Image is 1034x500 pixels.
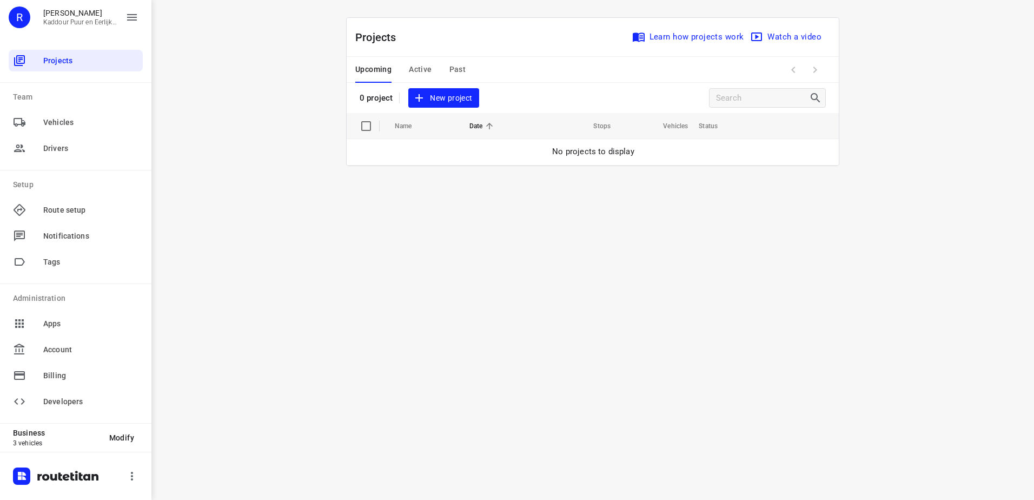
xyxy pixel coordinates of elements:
span: Projects [43,55,138,67]
span: Status [699,120,732,133]
p: 3 vehicles [13,439,101,447]
p: Projects [355,29,405,45]
div: Search [809,91,825,104]
span: Upcoming [355,63,392,76]
div: Projects [9,50,143,71]
span: Active [409,63,432,76]
div: Vehicles [9,111,143,133]
span: Next Page [804,59,826,81]
div: Notifications [9,225,143,247]
div: Tags [9,251,143,273]
span: Date [469,120,497,133]
span: Tags [43,256,138,268]
span: Billing [43,370,138,381]
span: Developers [43,396,138,407]
span: Route setup [43,205,138,216]
button: Modify [101,428,143,448]
span: Notifications [43,231,138,242]
span: Vehicles [649,120,688,133]
div: Route setup [9,199,143,221]
div: Drivers [9,137,143,159]
button: New project [408,88,479,108]
p: 0 project [360,93,393,103]
span: Vehicles [43,117,138,128]
span: Modify [109,433,134,442]
span: Account [43,344,138,356]
span: Apps [43,318,138,330]
p: Administration [13,293,143,304]
p: Team [13,91,143,103]
div: Account [9,339,143,360]
input: Search projects [716,90,809,107]
div: Apps [9,313,143,334]
span: Previous Page [783,59,804,81]
p: Setup [13,179,143,190]
span: Stops [579,120,611,133]
div: Billing [9,365,143,386]
div: R [9,6,30,28]
span: Past [449,63,466,76]
span: New project [415,91,472,105]
p: Rachid Kaddour [43,9,117,17]
p: Kaddour Puur en Eerlijk Vlees B.V. [43,18,117,26]
p: Business [13,429,101,437]
span: Name [395,120,426,133]
div: Developers [9,391,143,412]
span: Drivers [43,143,138,154]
